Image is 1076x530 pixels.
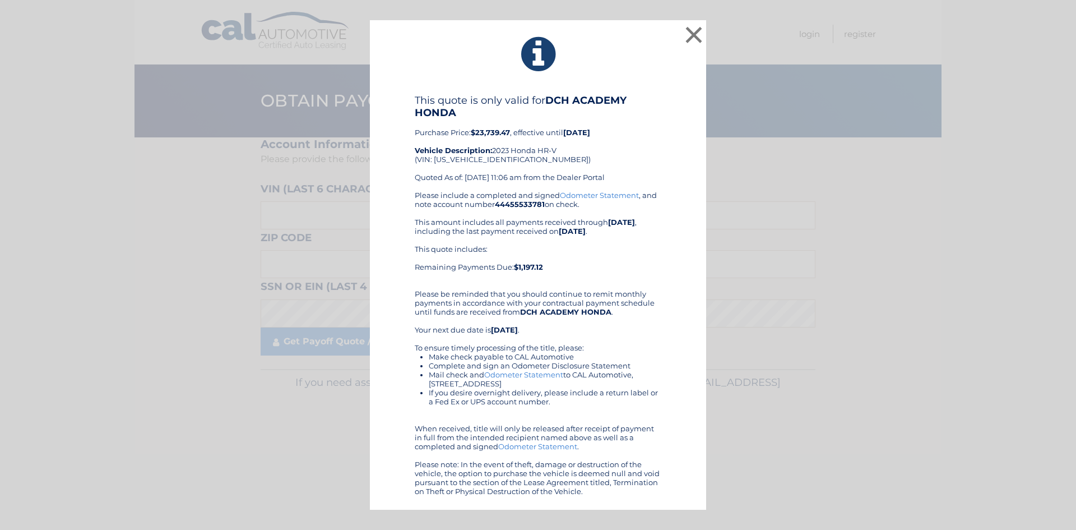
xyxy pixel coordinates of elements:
[495,200,545,209] b: 44455533781
[560,191,639,200] a: Odometer Statement
[491,325,518,334] b: [DATE]
[415,191,661,496] div: Please include a completed and signed , and note account number on check. This amount includes al...
[498,442,577,451] a: Odometer Statement
[608,218,635,227] b: [DATE]
[559,227,586,236] b: [DATE]
[563,128,590,137] b: [DATE]
[415,94,661,119] h4: This quote is only valid for
[415,94,661,191] div: Purchase Price: , effective until 2023 Honda HR-V (VIN: [US_VEHICLE_IDENTIFICATION_NUMBER]) Quote...
[415,146,492,155] strong: Vehicle Description:
[415,245,661,280] div: This quote includes: Remaining Payments Due:
[429,352,661,361] li: Make check payable to CAL Automotive
[471,128,510,137] b: $23,739.47
[429,361,661,370] li: Complete and sign an Odometer Disclosure Statement
[415,94,627,119] b: DCH ACADEMY HONDA
[520,307,611,316] b: DCH ACADEMY HONDA
[683,24,705,46] button: ×
[429,388,661,406] li: If you desire overnight delivery, please include a return label or a Fed Ex or UPS account number.
[484,370,563,379] a: Odometer Statement
[514,262,543,271] b: $1,197.12
[429,370,661,388] li: Mail check and to CAL Automotive, [STREET_ADDRESS]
